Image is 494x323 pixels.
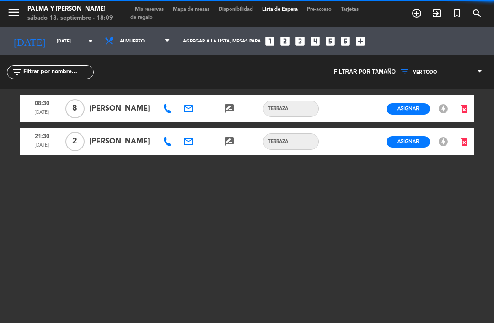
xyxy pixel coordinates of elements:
[438,103,449,114] i: offline_bolt
[214,7,258,12] span: Disponibilidad
[263,105,293,112] span: Terraza
[11,67,22,78] i: filter_list
[27,14,113,23] div: sábado 13. septiembre - 18:09
[130,7,168,12] span: Mis reservas
[413,69,437,75] span: VER TODO
[334,68,396,77] span: Filtrar por tamaño
[397,105,419,112] span: Asignar
[467,5,487,21] span: BUSCAR
[22,67,93,77] input: Filtrar por nombre...
[89,136,155,148] span: [PERSON_NAME]
[472,8,483,19] i: search
[455,101,474,117] button: delete_forever
[459,136,470,147] i: delete_forever
[438,136,449,147] i: offline_bolt
[183,103,194,114] i: email
[85,36,96,47] i: arrow_drop_down
[339,35,351,47] i: looks_6
[279,35,291,47] i: looks_two
[447,5,467,21] span: Reserva especial
[431,8,442,19] i: exit_to_app
[302,7,336,12] span: Pre-acceso
[427,5,447,21] span: WALK IN
[435,103,451,115] button: offline_bolt
[23,97,60,109] span: 08:30
[27,5,113,14] div: Palma y [PERSON_NAME]
[7,5,21,22] button: menu
[397,138,419,145] span: Asignar
[407,5,427,21] span: RESERVAR MESA
[224,136,235,147] i: rate_review
[324,35,336,47] i: looks_5
[309,35,321,47] i: looks_4
[387,136,430,148] button: Asignar
[65,132,85,151] span: 2
[183,39,261,44] span: Agregar a la lista, mesas para
[451,8,462,19] i: turned_in_not
[224,103,235,114] i: rate_review
[89,103,155,115] span: [PERSON_NAME]
[455,134,474,150] button: delete_forever
[7,5,21,19] i: menu
[23,109,60,121] span: [DATE]
[264,35,276,47] i: looks_one
[354,35,366,47] i: add_box
[120,34,163,48] span: Almuerzo
[387,103,430,115] button: Asignar
[258,7,302,12] span: Lista de Espera
[263,138,293,145] span: Terraza
[183,136,194,147] i: email
[23,142,60,154] span: [DATE]
[411,8,422,19] i: add_circle_outline
[459,103,470,114] i: delete_forever
[7,32,52,51] i: [DATE]
[294,35,306,47] i: looks_3
[168,7,214,12] span: Mapa de mesas
[65,99,85,118] span: 8
[435,136,451,148] button: offline_bolt
[23,130,60,142] span: 21:30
